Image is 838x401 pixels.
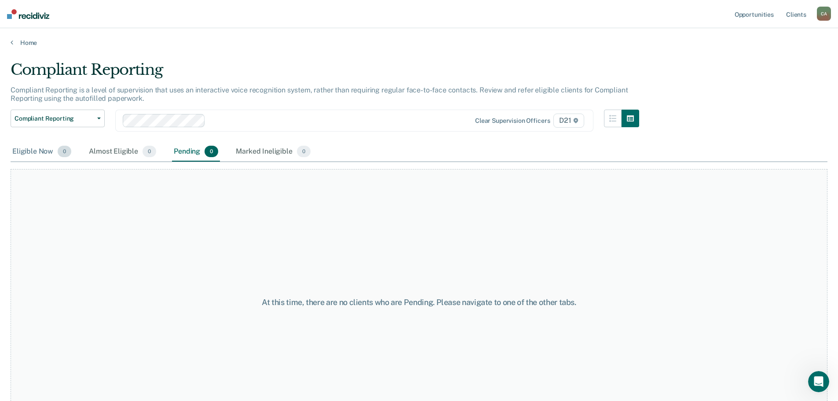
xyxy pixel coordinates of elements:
[553,114,584,128] span: D21
[11,110,105,127] button: Compliant Reporting
[205,146,218,157] span: 0
[215,298,623,307] div: At this time, there are no clients who are Pending. Please navigate to one of the other tabs.
[11,142,73,162] div: Eligible Now0
[817,7,831,21] button: CA
[11,61,639,86] div: Compliant Reporting
[58,146,71,157] span: 0
[817,7,831,21] div: C A
[15,115,94,122] span: Compliant Reporting
[172,142,220,162] div: Pending0
[475,117,550,125] div: Clear supervision officers
[11,39,827,47] a: Home
[11,86,628,103] p: Compliant Reporting is a level of supervision that uses an interactive voice recognition system, ...
[297,146,311,157] span: 0
[87,142,158,162] div: Almost Eligible0
[808,371,829,392] iframe: Intercom live chat
[143,146,156,157] span: 0
[7,9,49,19] img: Recidiviz
[234,142,312,162] div: Marked Ineligible0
